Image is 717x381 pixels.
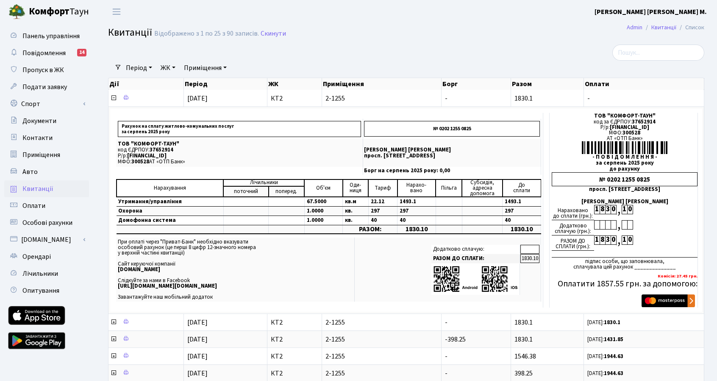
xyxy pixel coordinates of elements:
div: 14 [77,49,86,56]
td: Домофонна система [117,216,223,225]
div: Р/р: [552,125,698,130]
div: - П О В І Д О М Л Е Н Н Я - [552,154,698,160]
span: - [445,352,447,361]
small: [DATE]: [587,336,623,343]
b: [DOMAIN_NAME] [118,266,160,273]
a: Період [122,61,156,75]
span: Авто [22,167,38,176]
a: Лічильники [4,265,89,282]
span: 2-1255 [325,370,438,377]
b: 1944.63 [604,353,623,360]
span: Особові рахунки [22,218,72,227]
td: Об'єм [304,179,343,197]
div: № 0202 1255 0825 [552,172,698,186]
td: 1830.10 [397,225,436,234]
small: [DATE]: [587,319,620,326]
span: 300528 [131,158,149,165]
span: Документи [22,116,56,126]
b: Комісія: 27.45 грн. [658,273,698,279]
span: 2-1255 [325,319,438,326]
th: Дії [108,78,184,90]
a: Приміщення [4,146,89,163]
a: ЖК [157,61,179,75]
div: 1 [594,205,600,214]
td: Лічильники [223,179,304,186]
b: 1431.85 [604,336,623,343]
p: Рахунок на сплату житлово-комунальних послуг за серпень 2025 року [118,121,361,137]
td: Нарахо- вано [397,179,436,197]
p: код ЄДРПОУ: [118,147,361,153]
td: 1.0000 [304,206,343,216]
span: КТ2 [271,370,318,377]
p: ТОВ "КОМФОРТ-ТАУН" [118,141,361,147]
th: Оплати [584,78,704,90]
td: 297 [368,206,397,216]
td: кв. [343,216,368,225]
h5: Оплатити 1857.55 грн. за допомогою: [552,279,698,289]
a: Admin [627,23,642,32]
p: Р/р: [118,153,361,159]
div: 0 [611,205,616,214]
td: 1493.1 [397,197,436,207]
span: 37652914 [632,118,656,126]
span: Орендарі [22,252,51,261]
a: Особові рахунки [4,214,89,231]
span: [DATE] [187,369,208,378]
td: 297 [397,206,436,216]
div: 1 [622,205,627,214]
a: Документи [4,112,89,129]
span: - [445,318,447,327]
span: Панель управління [22,31,80,41]
div: ТОВ "КОМФОРТ-ТАУН" [552,113,698,119]
span: 37652914 [150,146,173,154]
td: 40 [368,216,397,225]
span: Повідомлення [22,48,66,58]
a: Спорт [4,95,89,112]
p: Борг на серпень 2025 року: 0,00 [364,168,540,174]
th: Приміщення [322,78,442,90]
div: просп. [STREET_ADDRESS] [552,187,698,192]
td: Субсидія, адресна допомога [462,179,502,197]
b: 1944.63 [604,370,623,377]
a: Пропуск в ЖК [4,62,89,78]
div: 0 [627,205,633,214]
span: КТ2 [271,95,318,102]
span: [DATE] [187,94,208,103]
b: [URL][DOMAIN_NAME][DOMAIN_NAME] [118,282,217,290]
td: 297 [503,206,541,216]
span: 1830.1 [514,94,533,103]
th: Борг [442,78,511,90]
div: , [616,220,622,230]
p: № 0202 1255 0825 [364,121,540,137]
li: Список [676,23,704,32]
a: [DOMAIN_NAME] [4,231,89,248]
th: Разом [511,78,584,90]
div: код за ЄДРПОУ: [552,119,698,125]
input: Пошук... [612,45,704,61]
span: 2-1255 [325,336,438,343]
p: [PERSON_NAME] [PERSON_NAME] [364,147,540,153]
div: 1 [622,235,627,245]
a: Скинути [261,30,286,38]
div: 3 [605,205,611,214]
div: 0 [611,235,616,245]
td: Оди- ниця [343,179,368,197]
span: КТ2 [271,336,318,343]
span: - [445,369,447,378]
td: Додатково сплачую: [431,245,520,254]
div: 3 [605,235,611,245]
span: 1546.38 [514,352,536,361]
div: , [616,205,622,215]
td: При оплаті через "Приват-Банк" необхідно вказувати особовий рахунок (це перші 8 цифр 12-значного ... [116,238,354,302]
span: 2-1255 [325,353,438,360]
b: Комфорт [29,5,69,18]
div: 0 [627,235,633,245]
div: 1 [594,235,600,245]
nav: breadcrumb [614,19,717,36]
span: Таун [29,5,89,19]
td: 67.5000 [304,197,343,207]
img: Masterpass [642,294,695,307]
td: поточний [223,186,269,197]
td: РАЗОМ: [343,225,397,234]
div: МФО: [552,130,698,136]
